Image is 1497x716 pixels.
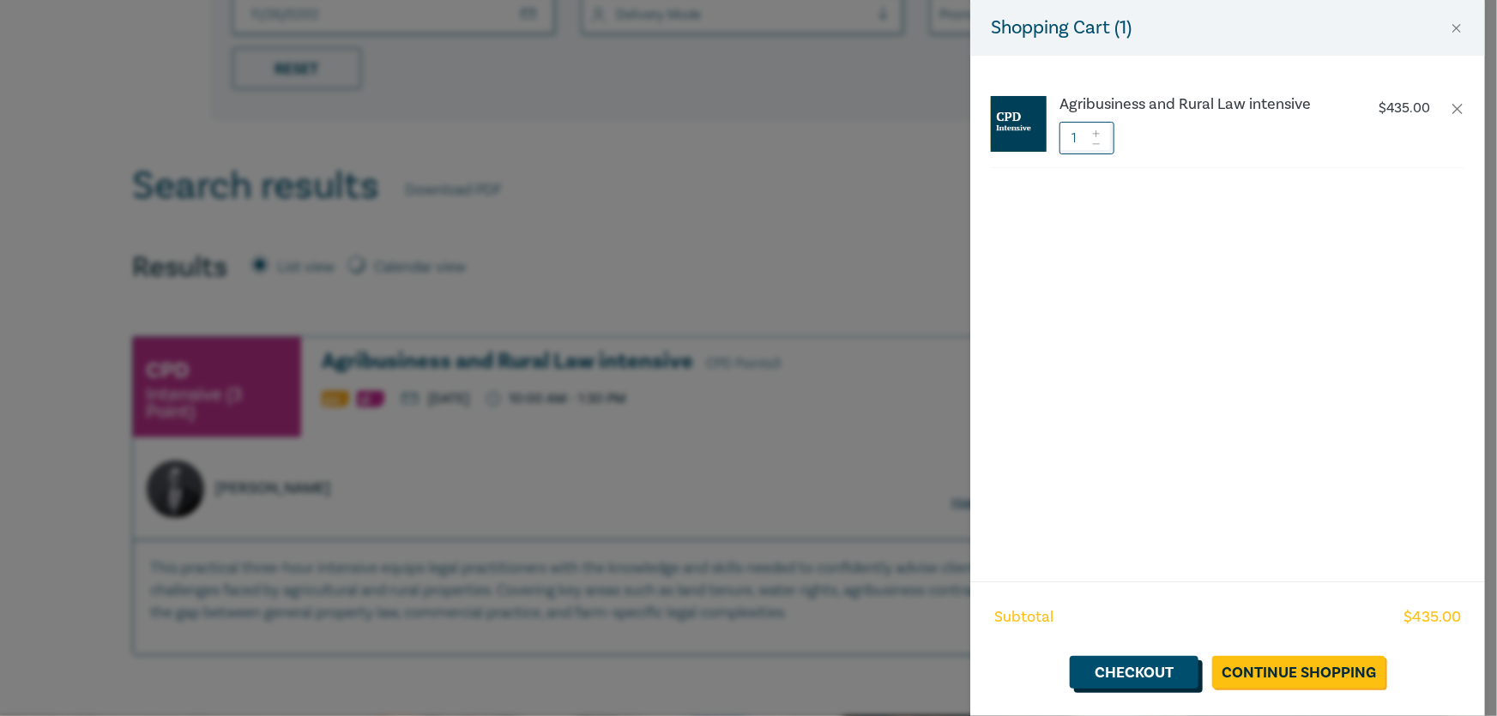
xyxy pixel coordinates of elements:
[991,96,1047,152] img: CPD%20Intensive.jpg
[1059,122,1114,154] input: 1
[1059,96,1344,113] a: Agribusiness and Rural Law intensive
[991,14,1132,42] h5: Shopping Cart ( 1 )
[1070,656,1198,689] a: Checkout
[1403,606,1461,629] span: $ 435.00
[994,606,1053,629] span: Subtotal
[1212,656,1385,689] a: Continue Shopping
[1379,100,1430,117] p: $ 435.00
[1449,21,1464,36] button: Close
